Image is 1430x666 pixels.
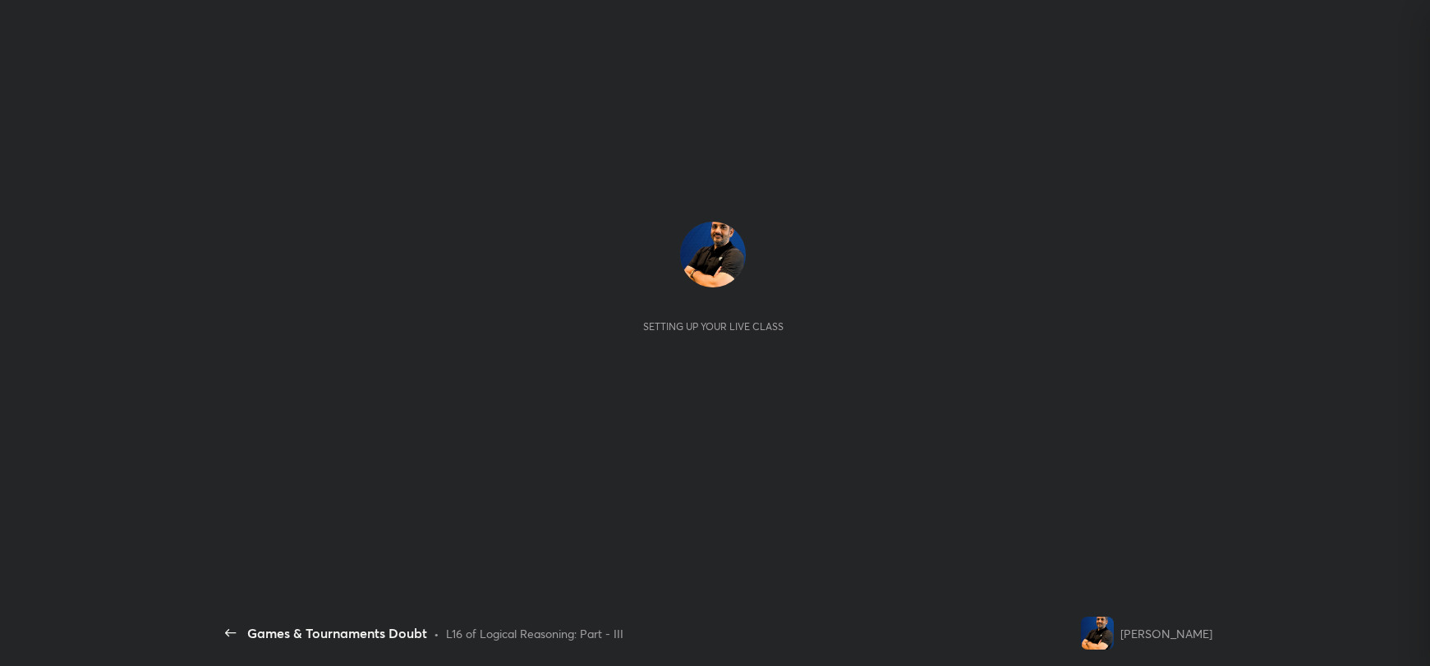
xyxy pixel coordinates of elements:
[1081,617,1114,650] img: 6aa3843a5e0b4d6483408a2c5df8531d.png
[1120,625,1212,642] div: [PERSON_NAME]
[247,623,427,643] div: Games & Tournaments Doubt
[643,320,784,333] div: Setting up your live class
[446,625,623,642] div: L16 of Logical Reasoning: Part - III
[434,625,439,642] div: •
[680,222,746,287] img: 6aa3843a5e0b4d6483408a2c5df8531d.png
